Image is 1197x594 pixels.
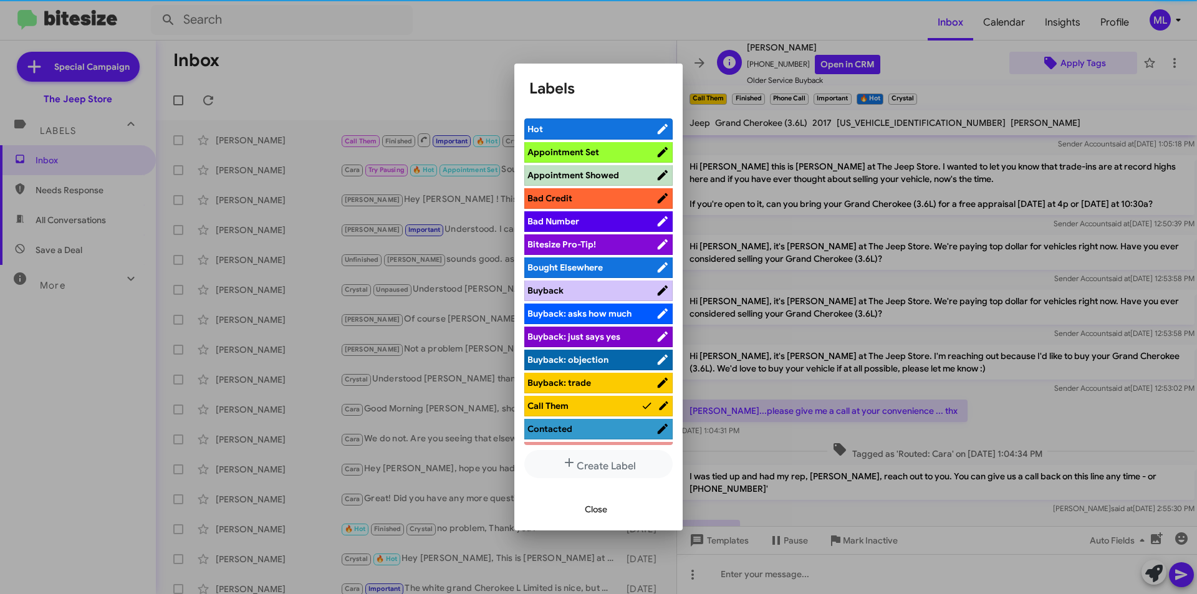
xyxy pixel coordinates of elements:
[527,331,620,342] span: Buyback: just says yes
[527,262,603,273] span: Bought Elsewhere
[524,450,673,478] button: Create Label
[527,170,619,181] span: Appointment Showed
[527,285,564,296] span: Buyback
[529,79,668,98] h1: Labels
[527,354,608,365] span: Buyback: objection
[527,423,572,434] span: Contacted
[527,123,543,135] span: Hot
[527,239,596,250] span: Bitesize Pro-Tip!
[527,193,572,204] span: Bad Credit
[527,377,591,388] span: Buyback: trade
[527,400,569,411] span: Call Them
[527,216,579,227] span: Bad Number
[575,498,617,520] button: Close
[527,146,599,158] span: Appointment Set
[585,498,607,520] span: Close
[527,308,632,319] span: Buyback: asks how much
